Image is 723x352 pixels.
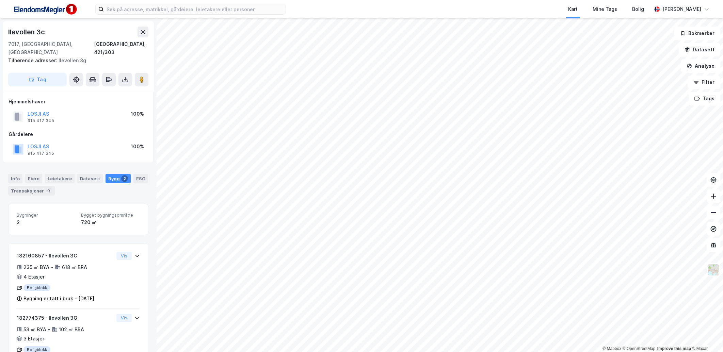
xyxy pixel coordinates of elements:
[28,118,54,123] div: 915 417 345
[681,59,720,73] button: Analyse
[593,5,617,13] div: Mine Tags
[23,295,94,303] div: Bygning er tatt i bruk - [DATE]
[62,263,87,271] div: 618 ㎡ BRA
[17,252,114,260] div: 182160857 - Ilevollen 3C
[116,252,132,260] button: Vis
[688,76,720,89] button: Filter
[17,218,76,227] div: 2
[23,263,49,271] div: 235 ㎡ BYA
[23,325,46,334] div: 53 ㎡ BYA
[657,346,691,351] a: Improve this map
[568,5,578,13] div: Kart
[707,263,720,276] img: Z
[8,27,46,37] div: Ilevollen 3c
[51,265,53,270] div: •
[602,346,621,351] a: Mapbox
[106,174,131,183] div: Bygg
[689,92,720,105] button: Tags
[11,2,79,17] img: F4PB6Px+NJ5v8B7XTbfpPpyloAAAAASUVORK5CYII=
[8,40,94,56] div: 7017, [GEOGRAPHIC_DATA], [GEOGRAPHIC_DATA]
[23,273,45,281] div: 4 Etasjer
[45,187,52,194] div: 9
[679,43,720,56] button: Datasett
[9,98,148,106] div: Hjemmelshaver
[689,319,723,352] div: Kontrollprogram for chat
[8,174,22,183] div: Info
[9,130,148,138] div: Gårdeiere
[8,186,55,196] div: Transaksjoner
[131,143,144,151] div: 100%
[121,175,128,182] div: 2
[133,174,148,183] div: ESG
[674,27,720,40] button: Bokmerker
[81,212,140,218] span: Bygget bygningsområde
[116,314,132,322] button: Vis
[8,56,143,65] div: Ilevollen 3g
[48,326,50,332] div: •
[28,151,54,156] div: 915 417 345
[94,40,148,56] div: [GEOGRAPHIC_DATA], 421/303
[23,335,44,343] div: 3 Etasjer
[8,57,59,63] span: Tilhørende adresser:
[632,5,644,13] div: Bolig
[17,314,114,322] div: 182774375 - Ilevollen 3G
[689,319,723,352] iframe: Chat Widget
[59,325,84,334] div: 102 ㎡ BRA
[17,212,76,218] span: Bygninger
[45,174,75,183] div: Leietakere
[623,346,656,351] a: OpenStreetMap
[25,174,42,183] div: Eiere
[8,73,67,86] button: Tag
[77,174,103,183] div: Datasett
[81,218,140,227] div: 720 ㎡
[104,4,286,14] input: Søk på adresse, matrikkel, gårdeiere, leietakere eller personer
[131,110,144,118] div: 100%
[662,5,701,13] div: [PERSON_NAME]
